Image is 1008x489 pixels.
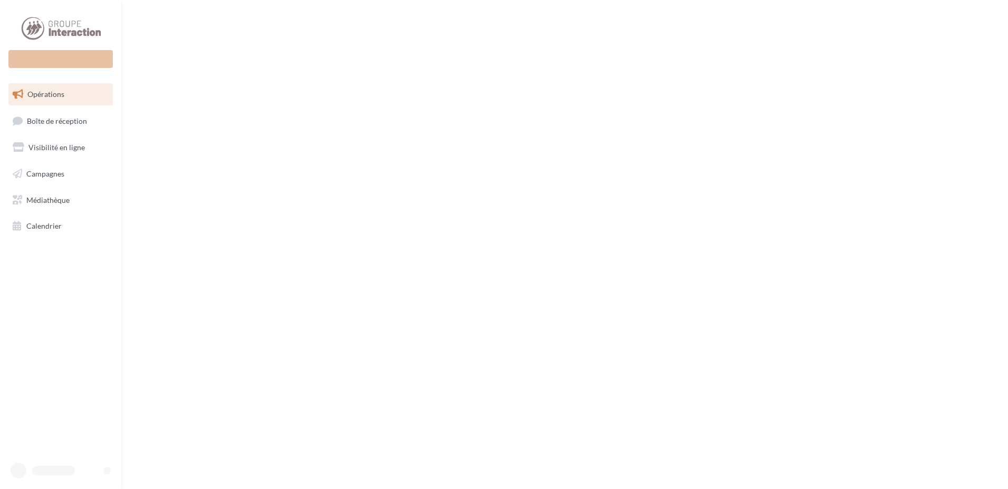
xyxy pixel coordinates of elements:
[26,195,70,204] span: Médiathèque
[6,110,115,132] a: Boîte de réception
[26,169,64,178] span: Campagnes
[27,116,87,125] span: Boîte de réception
[28,143,85,152] span: Visibilité en ligne
[6,83,115,105] a: Opérations
[6,189,115,211] a: Médiathèque
[6,163,115,185] a: Campagnes
[8,50,113,68] div: Nouvelle campagne
[27,90,64,99] span: Opérations
[6,215,115,237] a: Calendrier
[26,221,62,230] span: Calendrier
[6,136,115,159] a: Visibilité en ligne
